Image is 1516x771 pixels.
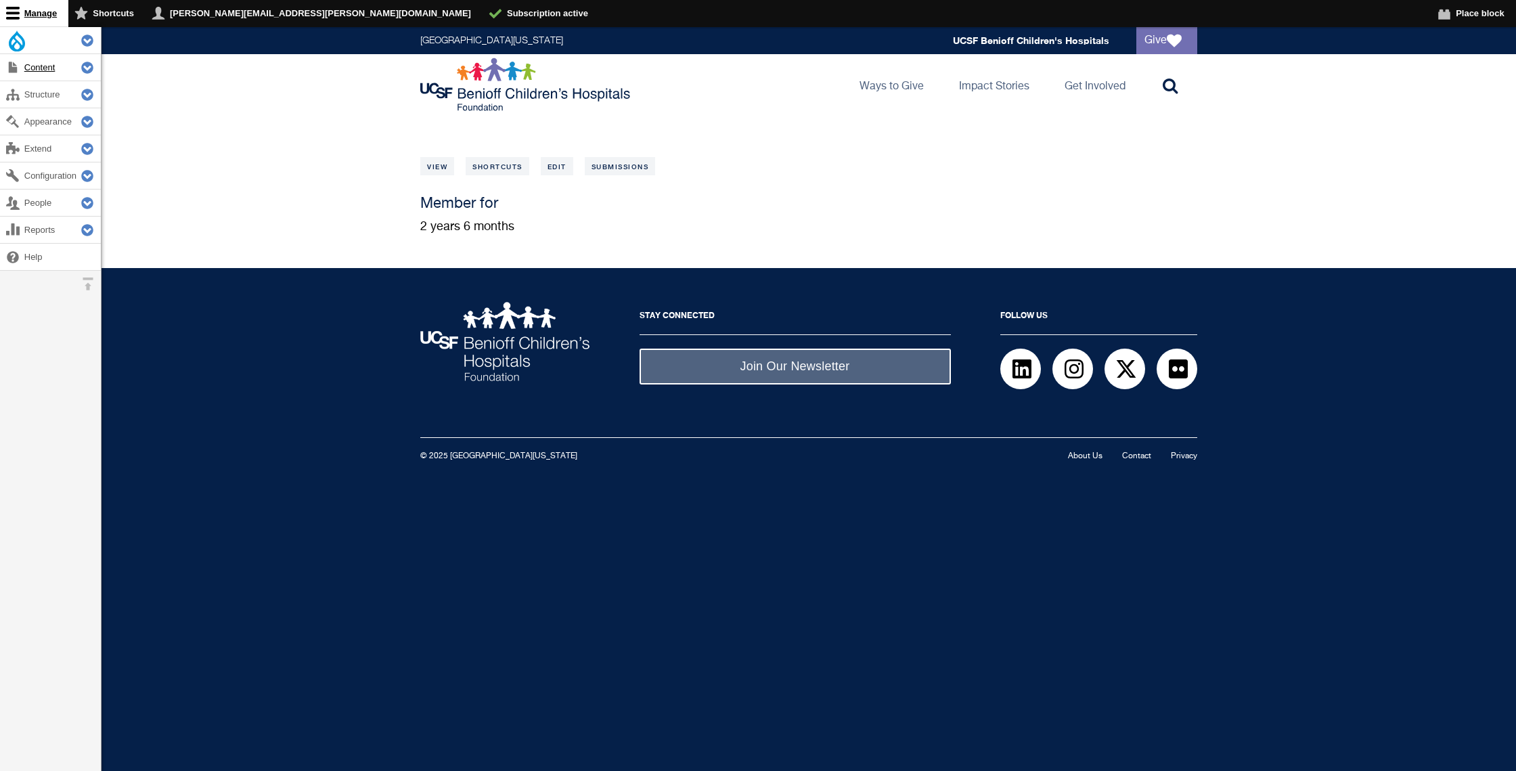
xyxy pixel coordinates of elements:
a: Privacy [1171,452,1197,460]
h2: Stay Connected [640,302,951,335]
a: Join Our Newsletter [640,349,951,384]
a: Shortcuts [466,157,529,175]
div: 2 years 6 months [420,196,1197,234]
a: Give [1136,27,1197,54]
a: UCSF Benioff Children's Hospitals [953,35,1109,46]
a: [GEOGRAPHIC_DATA][US_STATE] [420,36,563,45]
h4: Member for [420,196,1197,213]
a: Contact [1122,452,1151,460]
h2: Follow Us [1000,302,1197,335]
a: Submissions [585,157,656,175]
a: Impact Stories [948,54,1040,115]
button: Horizontal orientation [74,271,101,297]
img: Logo for UCSF Benioff Children's Hospitals Foundation [420,58,633,112]
a: Edit [541,157,573,175]
a: View [420,157,454,175]
small: © 2025 [GEOGRAPHIC_DATA][US_STATE] [420,452,577,460]
img: UCSF Benioff Children's Hospitals [420,302,589,381]
a: Get Involved [1054,54,1136,115]
a: About Us [1068,452,1102,460]
a: Ways to Give [849,54,935,115]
